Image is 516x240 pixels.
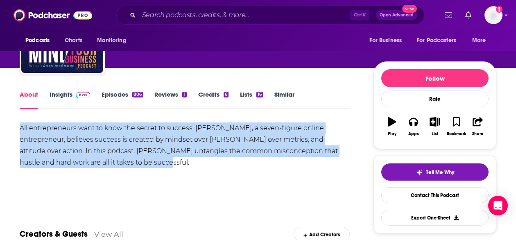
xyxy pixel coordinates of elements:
button: Apps [403,112,424,141]
span: Tell Me Why [426,169,454,176]
span: Open Advanced [380,13,414,17]
svg: Add a profile image [496,6,502,13]
div: Play [388,131,396,136]
button: open menu [412,33,468,48]
img: Podchaser - Follow, Share and Rate Podcasts [14,7,92,23]
input: Search podcasts, credits, & more... [139,9,350,22]
span: Charts [65,35,82,46]
div: Share [472,131,483,136]
div: Search podcasts, credits, & more... [116,6,424,25]
span: New [402,5,417,13]
button: Share [467,112,489,141]
button: Show profile menu [484,6,502,24]
span: Logged in as aridings [484,6,502,24]
span: For Business [369,35,402,46]
button: tell me why sparkleTell Me Why [381,163,489,181]
img: Podchaser Pro [76,92,90,98]
div: 16 [256,92,263,97]
a: Similar [274,91,294,109]
img: tell me why sparkle [416,169,423,176]
a: InsightsPodchaser Pro [50,91,90,109]
a: About [20,91,38,109]
div: Bookmark [447,131,466,136]
span: More [472,35,486,46]
div: 806 [132,92,143,97]
a: Show notifications dropdown [441,8,455,22]
a: Credits6 [198,91,229,109]
a: Episodes806 [102,91,143,109]
button: List [424,112,446,141]
div: List [432,131,438,136]
div: Rate [381,91,489,107]
span: Podcasts [25,35,50,46]
a: View All [94,230,123,238]
div: 1 [182,92,186,97]
button: Follow [381,69,489,87]
div: Apps [408,131,419,136]
button: open menu [91,33,137,48]
div: All entrepreneurs want to know the secret to success. [PERSON_NAME], a seven-figure online entrep... [20,122,350,168]
a: Charts [59,33,87,48]
img: User Profile [484,6,502,24]
a: Creators & Guests [20,229,88,239]
span: For Podcasters [417,35,456,46]
button: Open AdvancedNew [376,10,417,20]
div: 6 [224,92,229,97]
a: Contact This Podcast [381,187,489,203]
span: Ctrl K [350,10,369,20]
button: Play [381,112,403,141]
a: Show notifications dropdown [462,8,475,22]
span: Monitoring [97,35,126,46]
button: Export One-Sheet [381,210,489,226]
button: open menu [20,33,60,48]
button: open menu [466,33,496,48]
div: Open Intercom Messenger [488,196,508,215]
a: Reviews1 [154,91,186,109]
button: open menu [364,33,412,48]
button: Bookmark [446,112,467,141]
a: Lists16 [240,91,263,109]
